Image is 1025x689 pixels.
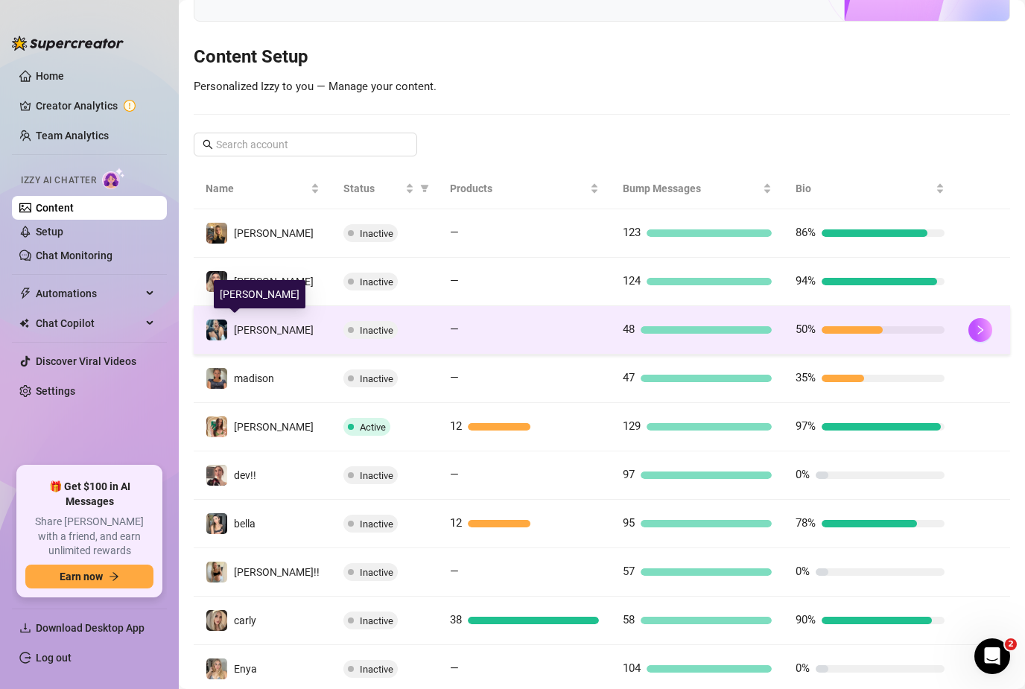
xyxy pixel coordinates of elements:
span: Enya [234,663,257,675]
th: Products [438,168,611,209]
span: Name [206,180,308,197]
span: Active [360,422,386,433]
span: Inactive [360,373,393,384]
span: 95 [623,516,635,530]
button: Earn nowarrow-right [25,565,153,588]
span: — [450,226,459,239]
span: — [450,661,459,675]
span: 0% [796,565,810,578]
span: 57 [623,565,635,578]
a: Chat Monitoring [36,250,112,261]
a: Creator Analytics exclamation-circle [36,94,155,118]
th: Bio [784,168,956,209]
span: 94% [796,274,816,288]
a: Team Analytics [36,130,109,142]
span: Personalized Izzy to you — Manage your content. [194,80,437,93]
img: madison [206,368,227,389]
span: 38 [450,613,462,626]
span: — [450,323,459,336]
span: Share [PERSON_NAME] with a friend, and earn unlimited rewards [25,515,153,559]
span: arrow-right [109,571,119,582]
span: 12 [450,419,462,433]
input: Search account [216,136,396,153]
span: [PERSON_NAME] [234,324,314,336]
span: Products [450,180,587,197]
span: filter [420,184,429,193]
a: Discover Viral Videos [36,355,136,367]
span: Inactive [360,664,393,675]
div: [PERSON_NAME] [214,280,305,308]
span: 0% [796,468,810,481]
span: 48 [623,323,635,336]
span: right [975,325,986,335]
img: Chat Copilot [19,318,29,328]
span: Izzy AI Chatter [21,174,96,188]
a: Log out [36,652,72,664]
span: [PERSON_NAME] [234,276,314,288]
img: fiona [206,416,227,437]
img: AI Chatter [102,168,125,189]
span: 104 [623,661,641,675]
span: Automations [36,282,142,305]
a: Setup [36,226,63,238]
span: 86% [796,226,816,239]
span: [PERSON_NAME] [234,227,314,239]
th: Bump Messages [611,168,784,209]
img: Enya [206,658,227,679]
img: Emma [206,320,227,340]
span: Status [343,180,402,197]
span: 35% [796,371,816,384]
img: kendall [206,223,227,244]
span: Inactive [360,567,393,578]
span: Chat Copilot [36,311,142,335]
span: 78% [796,516,816,530]
span: 47 [623,371,635,384]
img: dev!! [206,465,227,486]
span: 97% [796,419,816,433]
img: logo-BBDzfeDw.svg [12,36,124,51]
span: Inactive [360,325,393,336]
span: search [203,139,213,150]
span: download [19,622,31,634]
span: filter [417,177,432,200]
span: — [450,371,459,384]
span: madison [234,372,274,384]
span: 2 [1005,638,1017,650]
span: — [450,468,459,481]
span: 124 [623,274,641,288]
span: — [450,274,459,288]
span: [PERSON_NAME]!! [234,566,320,578]
span: 0% [796,661,810,675]
img: tatum [206,271,227,292]
span: 129 [623,419,641,433]
span: Inactive [360,615,393,626]
span: Inactive [360,276,393,288]
a: Home [36,70,64,82]
span: Inactive [360,228,393,239]
a: Content [36,202,74,214]
span: 50% [796,323,816,336]
iframe: Intercom live chat [974,638,1010,674]
span: 123 [623,226,641,239]
img: bella [206,513,227,534]
span: 12 [450,516,462,530]
span: Bump Messages [623,180,760,197]
span: 58 [623,613,635,626]
a: Settings [36,385,75,397]
span: thunderbolt [19,288,31,299]
span: Inactive [360,470,393,481]
img: chloe!! [206,562,227,582]
span: Inactive [360,518,393,530]
span: bella [234,518,256,530]
button: right [968,318,992,342]
img: carly [206,610,227,631]
th: Name [194,168,331,209]
th: Status [331,168,438,209]
span: [PERSON_NAME] [234,421,314,433]
span: Bio [796,180,933,197]
span: Download Desktop App [36,622,145,634]
span: — [450,565,459,578]
span: 🎁 Get $100 in AI Messages [25,480,153,509]
span: 97 [623,468,635,481]
span: carly [234,615,256,626]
